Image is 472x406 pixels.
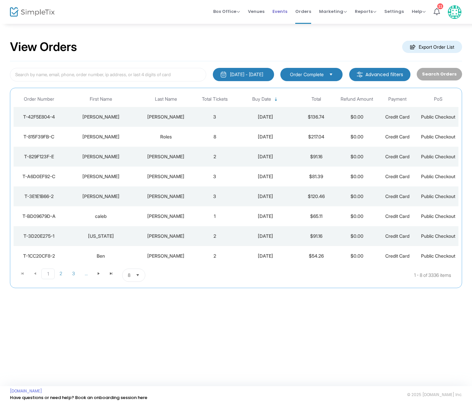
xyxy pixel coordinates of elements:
[41,269,55,279] span: Page 1
[337,226,377,246] td: $0.00
[237,253,294,259] div: 9/16/2025
[213,8,240,15] span: Box Office
[92,269,105,279] span: Go to the next page
[15,153,63,160] div: T-829F123F-E
[96,271,101,276] span: Go to the next page
[237,114,294,120] div: 9/19/2025
[15,253,63,259] div: T-1CC20CF8-2
[337,186,377,206] td: $0.00
[337,167,377,186] td: $0.00
[139,173,193,180] div: Petersen
[15,193,63,200] div: T-3E1E1B66-2
[194,246,235,266] td: 2
[296,147,337,167] td: $91.16
[105,269,118,279] span: Go to the last page
[385,114,409,120] span: Credit Card
[319,8,347,15] span: Marketing
[66,233,136,239] div: Georgia
[337,147,377,167] td: $0.00
[326,71,336,78] button: Select
[237,173,294,180] div: 9/17/2025
[133,269,142,281] button: Select
[139,213,193,220] div: allen
[139,114,193,120] div: Allard
[385,134,409,139] span: Credit Card
[421,253,455,259] span: Public Checkout
[434,96,443,102] span: PoS
[220,71,227,78] img: monthly
[412,8,426,15] span: Help
[248,3,264,20] span: Venues
[384,3,404,20] span: Settings
[15,173,63,180] div: T-A6D0EF92-C
[296,167,337,186] td: $81.39
[194,107,235,127] td: 3
[385,154,409,159] span: Credit Card
[296,226,337,246] td: $91.16
[237,133,294,140] div: 9/19/2025
[213,68,274,81] button: [DATE] - [DATE]
[385,193,409,199] span: Credit Card
[139,233,193,239] div: Zutz
[194,226,235,246] td: 2
[337,127,377,147] td: $0.00
[230,71,263,78] div: [DATE] - [DATE]
[15,114,63,120] div: T-42F5E804-4
[10,388,42,394] a: [DOMAIN_NAME]
[349,68,410,81] m-button: Advanced filters
[10,68,206,81] input: Search by name, email, phone, order number, ip address, or last 4 digits of card
[194,167,235,186] td: 3
[139,133,193,140] div: Roles
[66,253,136,259] div: Ben
[66,173,136,180] div: Leslie
[296,127,337,147] td: $217.04
[55,269,67,279] span: Page 2
[296,91,337,107] th: Total
[272,3,287,20] span: Events
[14,91,458,266] div: Data table
[194,127,235,147] td: 8
[290,71,324,78] span: Order Complete
[337,91,377,107] th: Refund Amount
[194,91,235,107] th: Total Tickets
[421,193,455,199] span: Public Checkout
[211,269,451,282] kendo-pager-info: 1 - 8 of 3336 items
[90,96,112,102] span: First Name
[385,233,409,239] span: Credit Card
[296,186,337,206] td: $120.46
[194,206,235,226] td: 1
[421,174,455,179] span: Public Checkout
[296,107,337,127] td: $136.74
[10,40,77,54] h2: View Orders
[421,154,455,159] span: Public Checkout
[139,153,193,160] div: Kirscht-Perera
[139,253,193,259] div: Polach
[421,213,455,219] span: Public Checkout
[356,71,363,78] img: filter
[385,253,409,259] span: Credit Card
[237,233,294,239] div: 9/16/2025
[67,269,80,279] span: Page 3
[15,233,63,239] div: T-3D20E275-1
[421,233,455,239] span: Public Checkout
[407,392,462,397] span: © 2025 [DOMAIN_NAME] Inc.
[66,114,136,120] div: Rosalee
[437,3,443,9] div: 11
[421,134,455,139] span: Public Checkout
[24,96,54,102] span: Order Number
[139,193,193,200] div: Hovis
[66,213,136,220] div: caleb
[128,272,130,279] span: 8
[385,213,409,219] span: Credit Card
[385,174,409,179] span: Credit Card
[337,246,377,266] td: $0.00
[355,8,376,15] span: Reports
[402,41,462,53] m-button: Export Order List
[252,96,271,102] span: Buy Date
[15,133,63,140] div: T-815F39FB-C
[66,193,136,200] div: Keith
[66,133,136,140] div: Tabitha
[296,246,337,266] td: $54.26
[237,153,294,160] div: 9/17/2025
[10,394,147,401] a: Have questions or need help? Book an onboarding session here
